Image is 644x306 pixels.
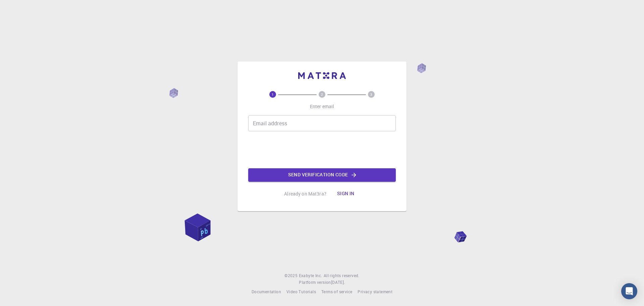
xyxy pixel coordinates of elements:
a: Privacy statement [358,289,392,295]
div: Open Intercom Messenger [621,283,637,299]
text: 2 [321,92,323,97]
text: 3 [370,92,372,97]
span: All rights reserved. [324,272,360,279]
iframe: reCAPTCHA [271,137,373,163]
a: Terms of service [321,289,352,295]
span: [DATE] . [331,279,345,285]
span: Exabyte Inc. [299,273,322,278]
a: Video Tutorials [286,289,316,295]
span: Documentation [252,289,281,294]
button: Send verification code [248,168,396,182]
span: Video Tutorials [286,289,316,294]
a: [DATE]. [331,279,345,286]
span: © 2025 [284,272,299,279]
text: 1 [272,92,274,97]
span: Platform version [299,279,331,286]
p: Enter email [310,103,334,110]
a: Documentation [252,289,281,295]
span: Privacy statement [358,289,392,294]
span: Terms of service [321,289,352,294]
p: Already on Mat3ra? [284,190,326,197]
button: Sign in [332,187,360,201]
a: Exabyte Inc. [299,272,322,279]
